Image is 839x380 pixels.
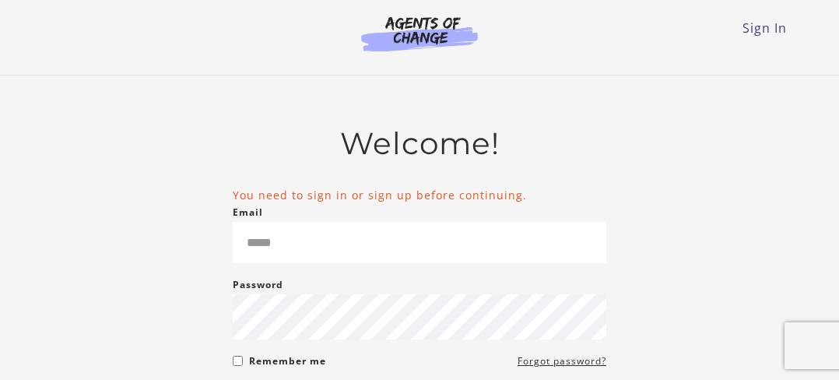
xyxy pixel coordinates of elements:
[233,203,263,222] label: Email
[742,19,787,37] a: Sign In
[518,352,606,371] a: Forgot password?
[249,352,326,371] label: Remember me
[233,187,606,203] li: You need to sign in or sign up before continuing.
[233,125,606,162] h2: Welcome!
[345,16,494,51] img: Agents of Change Logo
[233,276,283,294] label: Password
